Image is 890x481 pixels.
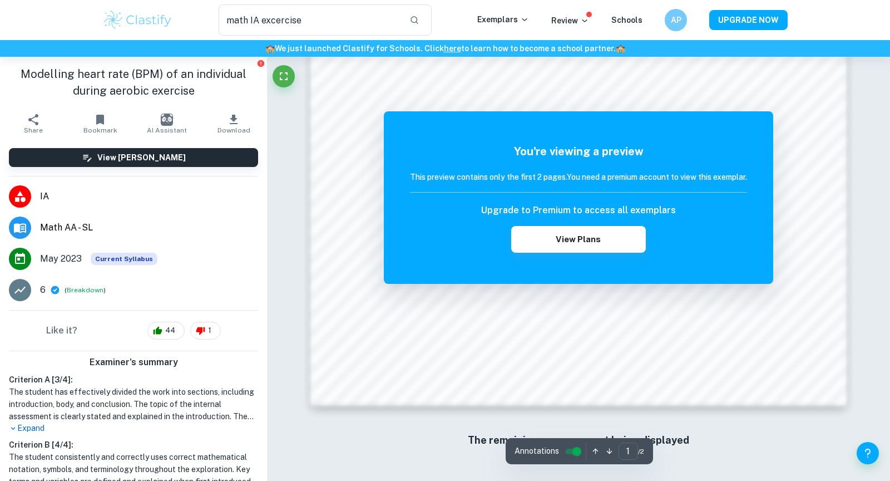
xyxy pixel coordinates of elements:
img: AI Assistant [161,114,173,126]
p: Expand [9,423,258,434]
span: 🏫 [616,44,625,53]
a: here [444,44,461,53]
button: View Plans [511,226,646,253]
span: IA [40,190,258,203]
h6: Criterion A [ 3 / 4 ]: [9,374,258,386]
span: / 2 [638,446,644,457]
button: Help and Feedback [857,442,879,464]
h6: Like it? [46,324,77,337]
button: Report issue [256,59,265,67]
button: Breakdown [67,285,103,295]
span: 🏫 [265,44,275,53]
h5: You're viewing a preview [410,143,747,160]
h6: Criterion B [ 4 / 4 ]: [9,439,258,451]
div: This exemplar is based on the current syllabus. Feel free to refer to it for inspiration/ideas wh... [91,253,157,265]
span: 1 [202,325,217,336]
span: Bookmark [83,126,117,134]
button: Bookmark [67,108,133,139]
span: Current Syllabus [91,253,157,265]
h6: Upgrade to Premium to access all exemplars [481,204,676,217]
h1: Modelling heart rate (BPM) of an individual during aerobic exercise [9,66,258,99]
button: Fullscreen [273,65,295,87]
p: 6 [40,283,46,297]
h6: Examiner's summary [4,356,263,369]
span: 44 [159,325,181,336]
h6: View [PERSON_NAME] [97,151,186,164]
span: Share [24,126,43,134]
input: Search for any exemplars... [219,4,400,36]
button: AP [665,9,687,31]
button: Download [200,108,267,139]
span: May 2023 [40,252,82,266]
button: View [PERSON_NAME] [9,148,258,167]
h6: AP [670,14,683,26]
button: UPGRADE NOW [709,10,788,30]
h6: We just launched Clastify for Schools. Click to learn how to become a school partner. [2,42,888,55]
a: Schools [611,16,642,24]
span: Download [217,126,250,134]
h6: The remaining pages are not being displayed [334,433,823,448]
span: ( ) [65,285,106,296]
span: AI Assistant [147,126,187,134]
button: AI Assistant [133,108,200,139]
span: Annotations [515,445,559,457]
p: Review [551,14,589,27]
h6: This preview contains only the first 2 pages. You need a premium account to view this exemplar. [410,171,747,183]
img: Clastify logo [102,9,173,31]
span: Math AA - SL [40,221,258,234]
p: Exemplars [477,13,529,26]
h1: The student has effectively divided the work into sections, including introduction, body, and con... [9,386,258,423]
